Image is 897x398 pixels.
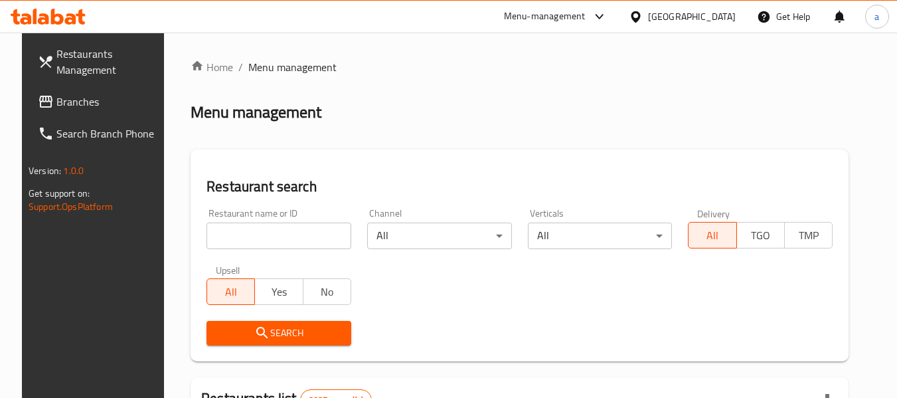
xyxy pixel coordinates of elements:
[63,162,84,179] span: 1.0.0
[528,223,673,249] div: All
[56,46,161,78] span: Restaurants Management
[29,185,90,202] span: Get support on:
[309,282,346,302] span: No
[212,282,250,302] span: All
[27,86,172,118] a: Branches
[56,94,161,110] span: Branches
[206,278,255,305] button: All
[206,321,351,346] button: Search
[248,59,337,75] span: Menu management
[742,226,779,245] span: TGO
[254,278,303,305] button: Yes
[367,223,512,249] div: All
[688,222,736,249] button: All
[874,9,879,24] span: a
[238,59,243,75] li: /
[29,198,113,215] a: Support.OpsPlatform
[790,226,827,245] span: TMP
[216,265,240,274] label: Upsell
[648,9,736,24] div: [GEOGRAPHIC_DATA]
[206,177,833,197] h2: Restaurant search
[217,325,341,342] span: Search
[27,38,172,86] a: Restaurants Management
[191,59,849,75] nav: breadcrumb
[697,209,730,218] label: Delivery
[206,223,351,249] input: Search for restaurant name or ID..
[694,226,731,245] span: All
[303,278,351,305] button: No
[191,102,321,123] h2: Menu management
[736,222,785,249] button: TGO
[191,59,233,75] a: Home
[56,126,161,142] span: Search Branch Phone
[260,282,297,302] span: Yes
[504,9,586,25] div: Menu-management
[27,118,172,149] a: Search Branch Phone
[784,222,833,249] button: TMP
[29,162,61,179] span: Version:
